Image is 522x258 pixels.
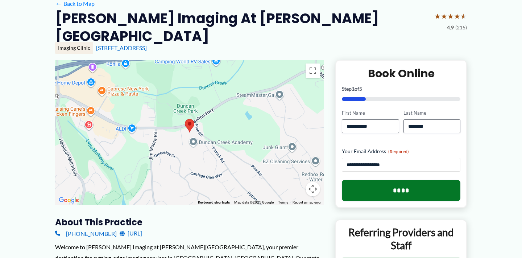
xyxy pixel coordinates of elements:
button: Map camera controls [306,182,320,196]
span: ★ [447,9,454,23]
a: [PHONE_NUMBER] [55,228,117,239]
button: Toggle fullscreen view [306,64,320,78]
a: Report a map error [293,200,322,204]
span: 4.9 [447,23,454,32]
span: ★ [454,9,460,23]
a: [STREET_ADDRESS] [96,44,147,51]
span: (215) [455,23,467,32]
span: ★ [434,9,441,23]
a: Terms (opens in new tab) [278,200,288,204]
a: [URL] [120,228,142,239]
span: 5 [359,86,362,92]
span: Map data ©2025 Google [234,200,274,204]
p: Referring Providers and Staff [341,226,461,252]
span: ★ [460,9,467,23]
h2: [PERSON_NAME] Imaging at [PERSON_NAME][GEOGRAPHIC_DATA] [55,9,428,45]
button: Keyboard shortcuts [198,200,230,205]
label: Your Email Address [342,148,460,155]
h3: About this practice [55,217,324,228]
h2: Book Online [342,66,460,81]
label: First Name [342,110,399,116]
span: (Required) [388,149,409,154]
p: Step of [342,86,460,91]
span: 1 [352,86,355,92]
img: Google [57,196,81,205]
div: Imaging Clinic [55,42,93,54]
a: Open this area in Google Maps (opens a new window) [57,196,81,205]
label: Last Name [403,110,460,116]
span: ★ [441,9,447,23]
